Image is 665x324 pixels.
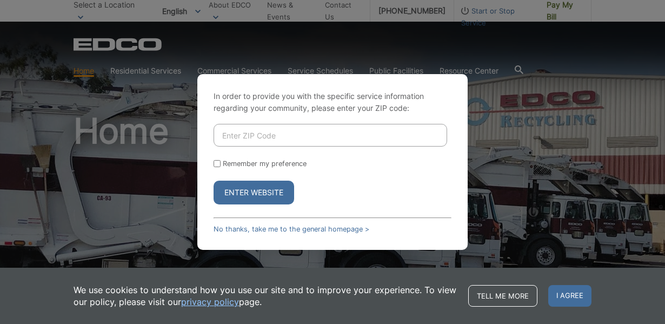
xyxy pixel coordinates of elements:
a: privacy policy [181,296,239,308]
p: We use cookies to understand how you use our site and to improve your experience. To view our pol... [74,284,457,308]
a: No thanks, take me to the general homepage > [214,225,369,233]
label: Remember my preference [223,160,307,168]
a: Tell me more [468,285,537,307]
button: Enter Website [214,181,294,204]
input: Enter ZIP Code [214,124,447,147]
span: I agree [548,285,591,307]
p: In order to provide you with the specific service information regarding your community, please en... [214,90,451,114]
